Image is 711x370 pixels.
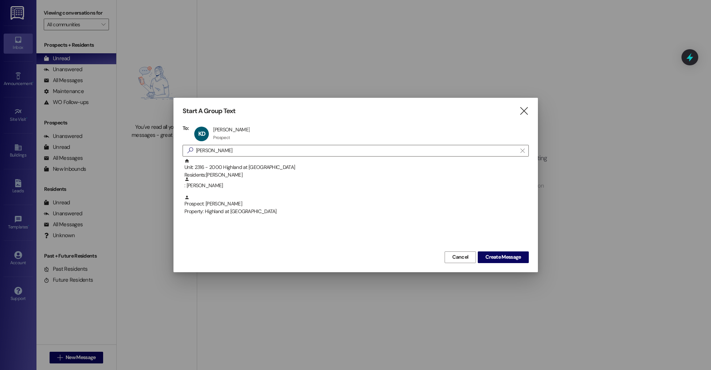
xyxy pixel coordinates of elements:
i:  [519,107,529,115]
span: Cancel [452,253,468,261]
input: Search for any contact or apartment [196,146,517,156]
i:  [520,148,524,154]
div: Unit: 2316 - 2000 Highland at [GEOGRAPHIC_DATA] [184,158,529,179]
div: Property: Highland at [GEOGRAPHIC_DATA] [184,208,529,215]
div: [PERSON_NAME] [213,126,250,133]
button: Create Message [478,251,528,263]
div: Prospect: [PERSON_NAME] [184,195,529,216]
h3: Start A Group Text [183,107,236,115]
div: Unit: 2316 - 2000 Highland at [GEOGRAPHIC_DATA]Residents:[PERSON_NAME] [183,158,529,177]
div: : [PERSON_NAME] [184,177,529,189]
div: : [PERSON_NAME] [183,177,529,195]
h3: To: [183,125,189,131]
div: Prospect: [PERSON_NAME]Property: Highland at [GEOGRAPHIC_DATA] [183,195,529,213]
div: Residents: [PERSON_NAME] [184,171,529,179]
span: KD [198,130,205,138]
i:  [184,147,196,154]
button: Clear text [517,145,528,156]
button: Cancel [445,251,476,263]
span: Create Message [485,253,521,261]
div: Prospect [213,135,230,140]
